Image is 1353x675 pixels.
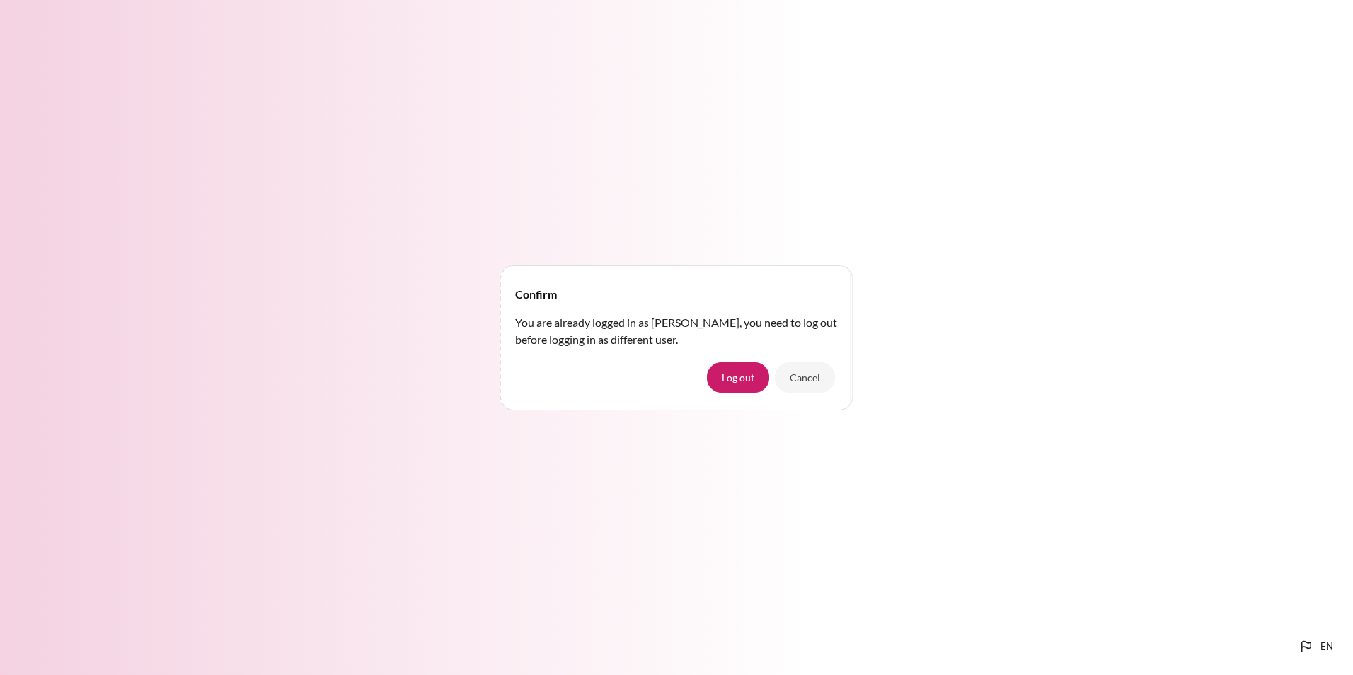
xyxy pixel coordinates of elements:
[1292,633,1339,661] button: Languages
[515,286,557,303] h4: Confirm
[1320,640,1333,654] span: en
[775,362,835,392] button: Cancel
[515,314,838,348] p: You are already logged in as [PERSON_NAME], you need to log out before logging in as different user.
[707,362,769,392] button: Log out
